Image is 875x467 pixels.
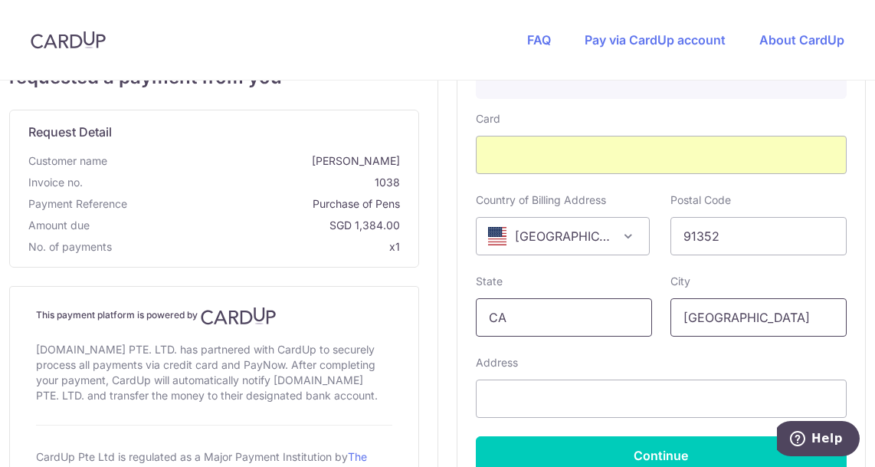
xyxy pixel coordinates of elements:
[96,218,400,233] span: SGD 1,384.00
[389,240,400,253] span: x1
[201,307,276,325] img: CardUp
[670,274,690,289] label: City
[759,32,844,48] a: About CardUp
[476,192,606,208] label: Country of Billing Address
[670,192,731,208] label: Postal Code
[28,175,83,190] span: Invoice no.
[28,239,112,255] span: No. of payments
[777,421,860,459] iframe: Opens a widget where you can find more information
[133,196,400,212] span: Purchase of Pens
[89,175,400,190] span: 1038
[28,197,127,210] span: translation missing: en.payment_reference
[36,339,392,406] div: [DOMAIN_NAME] PTE. LTD. has partnered with CardUp to securely process all payments via credit car...
[670,217,847,255] input: Example 123456
[28,218,90,233] span: Amount due
[585,32,726,48] a: Pay via CardUp account
[489,146,834,164] iframe: Secure card payment input frame
[28,153,107,169] span: Customer name
[477,218,650,255] span: United States
[113,153,400,169] span: [PERSON_NAME]
[476,355,518,370] label: Address
[28,124,112,140] span: translation missing: en.request_detail
[36,307,392,325] h4: This payment platform is powered by
[476,111,500,127] label: Card
[476,274,503,289] label: State
[476,217,651,255] span: United States
[527,32,551,48] a: FAQ
[31,31,106,49] img: CardUp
